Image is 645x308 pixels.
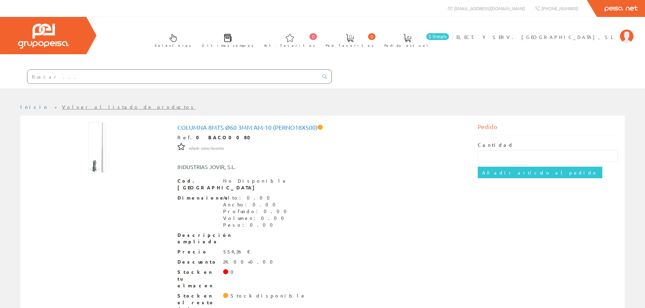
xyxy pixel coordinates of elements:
strong: 0 BACO0080 [196,134,255,140]
a: Últimas compras [195,28,257,52]
div: Ref. [177,134,468,141]
div: Ancho: 0.00 [223,201,291,208]
div: INDUSTRIAS JOVIR, S.L. [172,163,348,171]
span: ELECT. Y SERV. [GEOGRAPHIC_DATA], SL [456,34,617,40]
div: Stock disponible [231,292,306,299]
a: Volver al listado de productos [62,104,196,110]
img: Foto artículo Columna 8mts Ø60 3mm Am-10 (perno18x500) (51.240875912409x150) [88,122,106,173]
span: 0 [368,33,375,40]
a: Añadir como favorito [189,145,224,151]
label: Cantidad [478,142,514,148]
span: Precio [177,248,218,255]
span: [EMAIL_ADDRESS][DOMAIN_NAME] [454,5,525,11]
div: Peso: 0.00 [223,222,291,228]
span: Selectores [155,42,191,49]
h1: Columna 8mts Ø60 3mm Am-10 (perno18x500) [177,124,468,131]
span: Ped. favoritos [326,42,374,49]
a: Inicio [20,104,49,110]
div: 24.00+0.00 [223,259,277,265]
span: Dimensiones [177,194,218,201]
span: Stock en tu almacen [177,269,218,289]
div: Alto: 0.00 [223,194,291,201]
span: 0 [309,33,317,40]
span: 0 línea/s [426,33,449,40]
input: Buscar ... [27,70,318,83]
a: ELECT. Y SERV. [GEOGRAPHIC_DATA], SL [456,28,633,35]
input: Añadir artículo al pedido [478,167,602,178]
span: Pedido actual [384,42,430,49]
span: Descripción ampliada [177,232,218,245]
span: Descuento [177,259,218,265]
span: Últimas compras [202,42,254,49]
span: Art. favoritos [264,42,315,49]
div: 554,26 € [223,248,251,255]
div: No Disponible [223,178,287,184]
div: Volumen: 0.00 [223,215,291,222]
span: Cod. [GEOGRAPHIC_DATA] [177,178,218,191]
span: [PHONE_NUMBER] [541,5,578,11]
img: Grupo Peisa [18,24,69,49]
div: 0 [231,269,238,275]
span: Añadir como favorito [189,146,224,151]
a: Selectores [148,28,195,52]
div: Profundo: 0.00 [223,208,291,215]
div: Pedido [478,122,618,135]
